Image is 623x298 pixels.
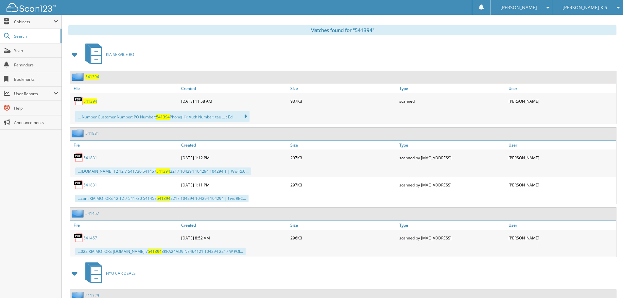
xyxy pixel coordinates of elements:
[180,221,289,230] a: Created
[507,231,616,244] div: [PERSON_NAME]
[83,155,97,161] a: 541831
[14,91,54,96] span: User Reports
[14,62,58,68] span: Reminders
[157,196,170,201] span: 541394
[74,153,83,163] img: PDF.png
[156,168,170,174] span: 541394
[562,6,607,9] span: [PERSON_NAME] Kia
[75,195,249,202] div: ...com KIA MOTORS 12 12 7 541730 541457 2217 104294 104294 104294 | ! ws REC...
[83,182,97,188] a: 541831
[398,151,507,164] div: scanned by [MAC_ADDRESS]
[507,178,616,191] div: [PERSON_NAME]
[85,131,99,136] a: 541831
[85,74,99,79] a: 541394
[81,260,136,286] a: HYU CAR DEALS
[74,96,83,106] img: PDF.png
[289,151,398,164] div: 297KB
[289,141,398,149] a: Size
[74,180,83,190] img: PDF.png
[70,141,180,149] a: File
[74,233,83,243] img: PDF.png
[14,105,58,111] span: Help
[289,84,398,93] a: Size
[180,151,289,164] div: [DATE] 1:12 PM
[81,42,134,67] a: KIA SERVICE RO
[289,231,398,244] div: 296KB
[72,73,85,81] img: folder2.png
[398,141,507,149] a: Type
[75,111,250,122] div: ... Number Customer Number: PO Number: Phone(H): Auth Number: tae ... : Ed ...
[14,120,58,125] span: Announcements
[180,141,289,149] a: Created
[398,231,507,244] div: scanned by [MAC_ADDRESS]
[507,221,616,230] a: User
[106,271,136,276] span: HYU CAR DEALS
[398,95,507,108] div: scanned
[83,235,97,241] a: 541457
[507,151,616,164] div: [PERSON_NAME]
[180,84,289,93] a: Created
[70,221,180,230] a: File
[180,231,289,244] div: [DATE] 8:52 AM
[72,129,85,137] img: folder2.png
[507,141,616,149] a: User
[83,98,97,104] a: 541394
[14,48,58,53] span: Scan
[156,114,170,120] span: 541394
[180,95,289,108] div: [DATE] 11:58 AM
[289,95,398,108] div: 937KB
[68,25,616,35] div: Matches found for "541394"
[289,178,398,191] div: 297KB
[75,167,251,175] div: ...[DOMAIN_NAME] 12 12 7 541730 541457 2217 104294 104294 104294 1 | Ww REC...
[14,77,58,82] span: Bookmarks
[148,249,162,254] span: 541394
[507,95,616,108] div: [PERSON_NAME]
[180,178,289,191] div: [DATE] 1:11 PM
[398,221,507,230] a: Type
[70,84,180,93] a: File
[590,267,623,298] iframe: Chat Widget
[14,33,57,39] span: Search
[289,221,398,230] a: Size
[14,19,54,25] span: Cabinets
[85,211,99,216] a: 541457
[398,84,507,93] a: Type
[507,84,616,93] a: User
[72,209,85,218] img: folder2.png
[75,248,246,255] div: ...022 KIA MOTORS [DOMAIN_NAME] 7 3KPA24AD9 NE464121 104294 2217 W POI...
[106,52,134,57] span: KIA SERVICE RO
[500,6,537,9] span: [PERSON_NAME]
[398,178,507,191] div: scanned by [MAC_ADDRESS]
[7,3,56,12] img: scan123-logo-white.svg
